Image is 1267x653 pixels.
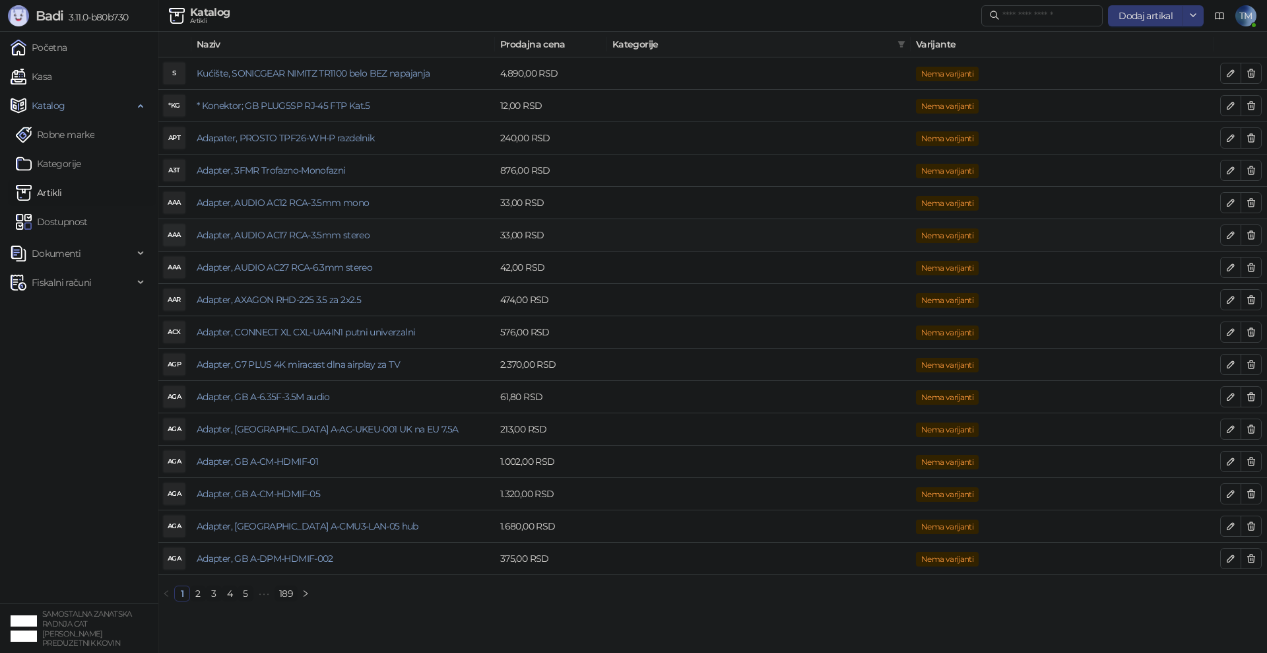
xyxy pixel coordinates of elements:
[916,67,979,81] span: Nema varijanti
[191,586,205,601] a: 2
[164,483,185,504] div: AGA
[275,586,297,601] a: 189
[253,586,275,601] li: Sledećih 5 Strana
[164,127,185,149] div: APT
[197,164,346,176] a: Adapter, 3FMR Trofazno-Monofazni
[164,386,185,407] div: AGA
[1235,5,1256,26] span: TM
[164,548,185,569] div: AGA
[191,543,495,575] td: Adapter, GB A-DPM-HDMIF-002
[916,164,979,178] span: Nema varijanti
[916,261,979,275] span: Nema varijanti
[197,132,374,144] a: Adapater, PROSTO TPF26-WH-P razdelnik
[191,187,495,219] td: Adapter, AUDIO AC12 RCA-3.5mm mono
[495,155,607,187] td: 876,00 RSD
[238,586,253,601] a: 5
[158,586,174,601] li: Prethodna strana
[895,34,908,54] span: filter
[190,7,230,18] div: Katalog
[197,100,370,112] a: * Konektor; GB PLUG5SP RJ-45 FTP Kat.5
[32,240,81,267] span: Dokumenti
[495,543,607,575] td: 375,00 RSD
[197,326,415,338] a: Adapter, CONNECT XL CXL-UA4IN1 putni univerzalni
[16,180,62,206] a: ArtikliArtikli
[191,32,495,57] th: Naziv
[32,92,65,119] span: Katalog
[916,196,979,211] span: Nema varijanti
[495,122,607,155] td: 240,00 RSD
[191,413,495,446] td: Adapter, GB A-AC-UKEU-001 UK na EU 7.5A
[916,131,979,146] span: Nema varijanti
[1119,10,1173,22] span: Dodaj artikal
[197,359,400,370] a: Adapter, G7 PLUS 4K miracast dlna airplay za TV
[197,423,458,435] a: Adapter, [GEOGRAPHIC_DATA] A-AC-UKEU-001 UK na EU 7.5A
[191,349,495,381] td: Adapter, G7 PLUS 4K miracast dlna airplay za TV
[164,322,185,343] div: ACX
[197,456,318,467] a: Adapter, GB A-CM-HDMIF-01
[197,67,430,79] a: Kućište, SONICGEAR NIMITZ TR1100 belo BEZ napajanja
[916,455,979,469] span: Nema varijanti
[36,8,63,24] span: Badi
[916,487,979,502] span: Nema varijanti
[11,34,67,61] a: Početna
[253,586,275,601] span: •••
[164,289,185,310] div: AAR
[916,326,979,340] span: Nema varijanti
[11,615,37,642] img: 64x64-companyLogo-ae27db6e-dfce-48a1-b68e-83471bd1bffd.png
[495,478,607,510] td: 1.320,00 RSD
[916,99,979,114] span: Nema varijanti
[191,316,495,349] td: Adapter, CONNECT XL CXL-UA4IN1 putni univerzalni
[298,586,313,601] button: right
[207,586,221,601] a: 3
[916,423,979,437] span: Nema varijanti
[916,552,979,567] span: Nema varijanti
[162,590,170,598] span: left
[495,90,607,122] td: 12,00 RSD
[897,40,905,48] span: filter
[275,586,298,601] li: 189
[32,269,91,296] span: Fiskalni računi
[197,197,369,209] a: Adapter, AUDIO AC12 RCA-3.5mm mono
[164,516,185,537] div: AGA
[495,349,607,381] td: 2.370,00 RSD
[238,586,253,601] li: 5
[222,586,237,601] a: 4
[191,219,495,252] td: Adapter, AUDIO AC17 RCA-3.5mm stereo
[191,510,495,543] td: Adapter, GB A-CMU3-LAN-05 hub
[190,18,230,24] div: Artikli
[495,413,607,446] td: 213,00 RSD
[164,354,185,375] div: AGP
[63,11,128,23] span: 3.11.0-b80b730
[302,590,309,598] span: right
[164,257,185,278] div: AAA
[495,510,607,543] td: 1.680,00 RSD
[190,586,206,601] li: 2
[191,478,495,510] td: Adapter, GB A-CM-HDMIF-05
[916,228,979,243] span: Nema varijanti
[16,151,81,177] a: Kategorije
[495,381,607,413] td: 61,80 RSD
[164,451,185,472] div: AGA
[197,391,330,403] a: Adapter, GB A-6.35F-3.5M audio
[495,316,607,349] td: 576,00 RSD
[16,209,88,235] a: Dostupnost
[164,419,185,440] div: AGA
[164,160,185,181] div: A3T
[495,219,607,252] td: 33,00 RSD
[16,185,32,201] img: Artikli
[495,187,607,219] td: 33,00 RSD
[495,32,607,57] th: Prodajna cena
[191,252,495,284] td: Adapter, AUDIO AC27 RCA-6.3mm stereo
[916,358,979,372] span: Nema varijanti
[197,294,361,306] a: Adapter, AXAGON RHD-225 3.5 za 2x2.5
[164,63,185,84] div: S
[222,586,238,601] li: 4
[175,586,189,601] a: 1
[11,63,51,90] a: Kasa
[1108,5,1183,26] button: Dodaj artikal
[164,192,185,213] div: AAA
[191,90,495,122] td: * Konektor; GB PLUG5SP RJ-45 FTP Kat.5
[298,586,313,601] li: Sledeća strana
[158,586,174,601] button: left
[191,155,495,187] td: Adapter, 3FMR Trofazno-Monofazni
